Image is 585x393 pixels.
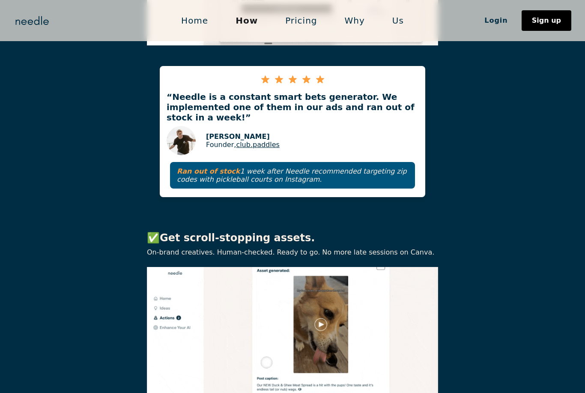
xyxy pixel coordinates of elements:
a: Us [379,12,418,30]
a: Why [331,12,379,30]
a: Pricing [272,12,331,30]
a: How [222,12,272,30]
a: Sign up [522,10,571,31]
a: club.paddles [236,141,280,149]
a: Home [167,12,222,30]
p: [PERSON_NAME] [206,132,280,141]
strong: Ran out of stock [177,167,240,175]
p: On-brand creatives. Human-checked. Ready to go. No more late sessions on Canva. [147,248,438,256]
p: Founder, [206,141,280,149]
a: Login [471,13,522,28]
p: “Needle is a constant smart bets generator. We implemented one of them in our ads and ran out of ... [160,92,425,123]
p: ✅ [147,231,438,245]
strong: Get scroll-stopping assets. [160,232,315,244]
p: 1 week after Needle recommended targeting zip codes with pickleball courts on Instagram. [177,167,408,183]
div: Sign up [532,17,561,24]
